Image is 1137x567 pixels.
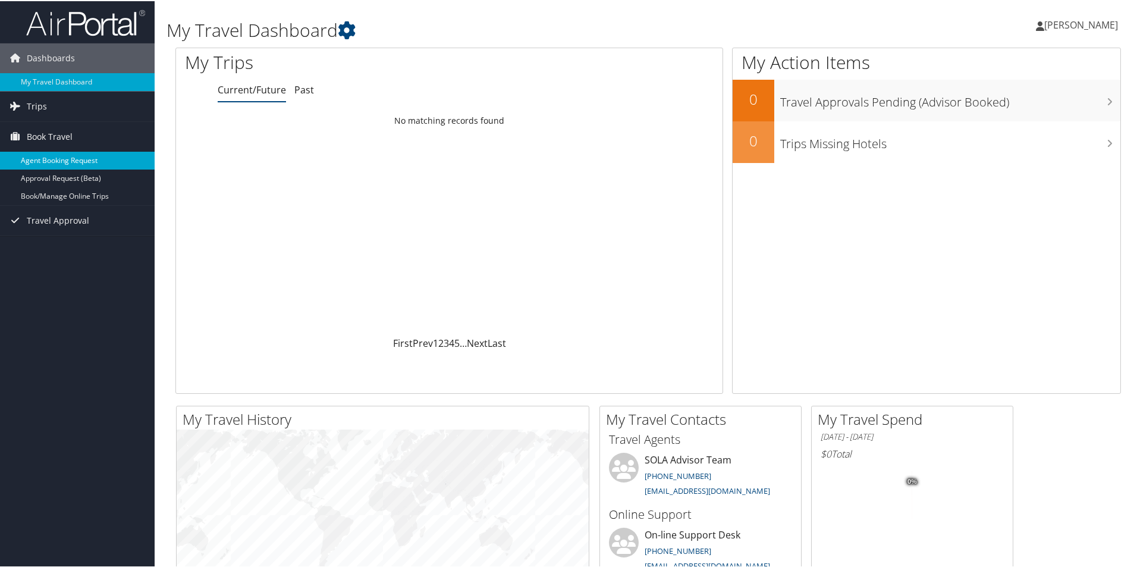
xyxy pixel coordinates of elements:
[733,88,774,108] h2: 0
[27,42,75,72] span: Dashboards
[1036,6,1130,42] a: [PERSON_NAME]
[1044,17,1118,30] span: [PERSON_NAME]
[433,336,438,349] a: 1
[603,452,798,500] li: SOLA Advisor Team
[645,544,711,555] a: [PHONE_NUMBER]
[449,336,454,349] a: 4
[393,336,413,349] a: First
[294,82,314,95] a: Past
[460,336,467,349] span: …
[733,130,774,150] h2: 0
[609,505,792,522] h3: Online Support
[176,109,723,130] td: No matching records found
[438,336,444,349] a: 2
[444,336,449,349] a: 3
[780,129,1120,151] h3: Trips Missing Hotels
[167,17,809,42] h1: My Travel Dashboard
[821,430,1004,441] h6: [DATE] - [DATE]
[821,446,1004,459] h6: Total
[183,408,589,428] h2: My Travel History
[27,205,89,234] span: Travel Approval
[645,469,711,480] a: [PHONE_NUMBER]
[454,336,460,349] a: 5
[733,120,1120,162] a: 0Trips Missing Hotels
[818,408,1013,428] h2: My Travel Spend
[413,336,433,349] a: Prev
[907,477,917,484] tspan: 0%
[467,336,488,349] a: Next
[185,49,486,74] h1: My Trips
[645,484,770,495] a: [EMAIL_ADDRESS][DOMAIN_NAME]
[26,8,145,36] img: airportal-logo.png
[218,82,286,95] a: Current/Future
[733,49,1120,74] h1: My Action Items
[821,446,831,459] span: $0
[27,121,73,151] span: Book Travel
[27,90,47,120] span: Trips
[488,336,506,349] a: Last
[609,430,792,447] h3: Travel Agents
[780,87,1120,109] h3: Travel Approvals Pending (Advisor Booked)
[606,408,801,428] h2: My Travel Contacts
[733,79,1120,120] a: 0Travel Approvals Pending (Advisor Booked)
